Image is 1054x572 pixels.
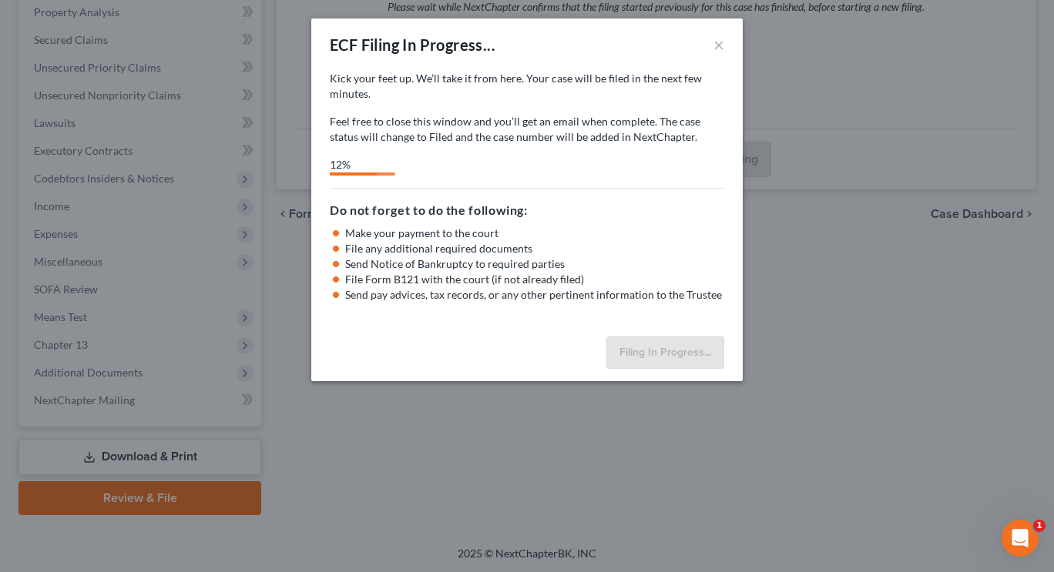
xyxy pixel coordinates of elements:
iframe: Intercom live chat [1002,520,1039,557]
p: Feel free to close this window and you’ll get an email when complete. The case status will change... [330,114,724,145]
div: 12% [330,157,377,172]
div: ECF Filing In Progress... [330,34,495,55]
li: File Form B121 with the court (if not already filed) [345,272,724,287]
li: Make your payment to the court [345,226,724,241]
p: Kick your feet up. We’ll take it from here. Your case will be filed in the next few minutes. [330,71,724,102]
li: Send pay advices, tax records, or any other pertinent information to the Trustee [345,287,724,303]
li: Send Notice of Bankruptcy to required parties [345,256,724,272]
h5: Do not forget to do the following: [330,201,724,219]
button: Filing In Progress... [606,336,724,369]
button: × [713,35,724,54]
li: File any additional required documents [345,241,724,256]
span: 1 [1033,520,1046,532]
